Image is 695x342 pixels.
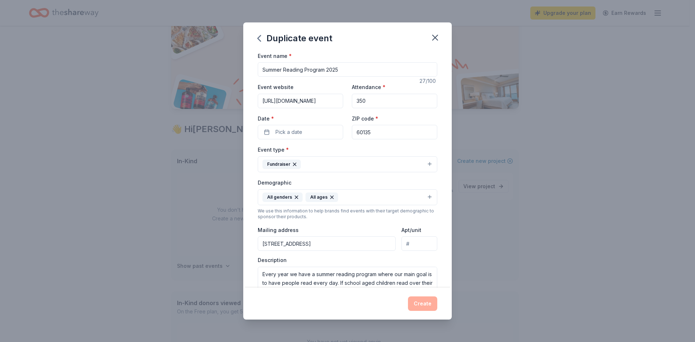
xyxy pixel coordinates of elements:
label: Attendance [352,84,386,91]
input: 20 [352,94,437,108]
label: Description [258,257,287,264]
input: Enter a US address [258,236,396,251]
label: Apt/unit [401,227,421,234]
div: 27 /100 [420,77,437,85]
span: Pick a date [275,128,302,136]
textarea: Every year we have a summer reading program where our main goal is to have people read every day.... [258,267,437,299]
input: 12345 (U.S. only) [352,125,437,139]
label: Event name [258,52,292,60]
label: Mailing address [258,227,299,234]
label: Event website [258,84,294,91]
button: Fundraiser [258,156,437,172]
label: Event type [258,146,289,153]
div: We use this information to help brands find events with their target demographic to sponsor their... [258,208,437,220]
button: Pick a date [258,125,343,139]
div: All genders [262,193,303,202]
div: All ages [306,193,338,202]
input: https://www... [258,94,343,108]
label: Demographic [258,179,291,186]
label: ZIP code [352,115,378,122]
div: Duplicate event [258,33,332,44]
label: Date [258,115,343,122]
input: # [401,236,437,251]
div: Fundraiser [262,160,301,169]
input: Spring Fundraiser [258,62,437,77]
button: All gendersAll ages [258,189,437,205]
